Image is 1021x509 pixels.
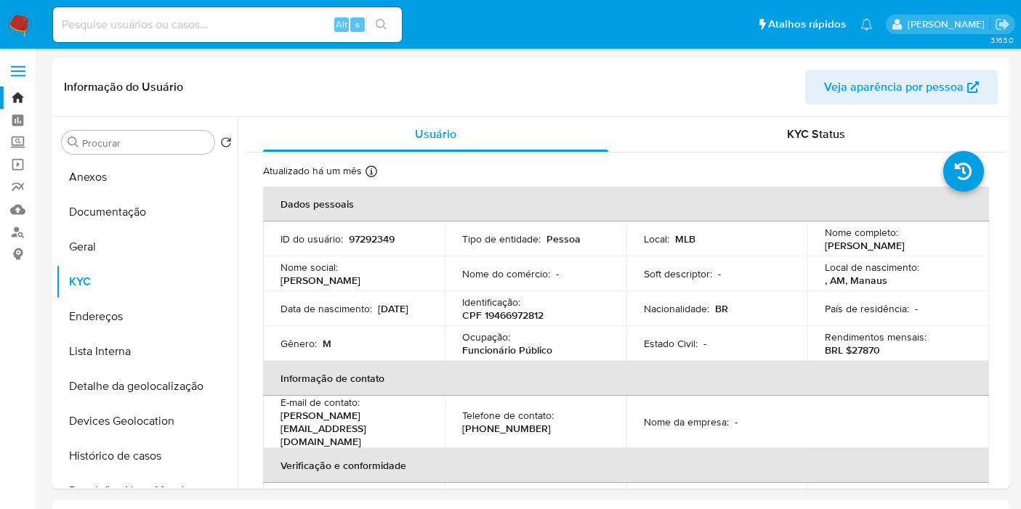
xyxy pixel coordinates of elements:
p: - [915,302,918,315]
button: KYC [56,264,238,299]
button: Retornar ao pedido padrão [220,137,232,152]
p: M [323,337,331,350]
p: Tipo de entidade : [462,232,541,245]
p: leticia.merlin@mercadolivre.com [908,17,990,31]
p: Gênero : [281,337,317,350]
span: Alt [336,17,347,31]
button: Restrições Novo Mundo [56,473,238,508]
p: , AM, Manaus [825,274,887,287]
p: Nome da empresa : [644,415,729,428]
th: Dados pessoais [263,187,989,221]
p: Ocupação : [462,330,510,343]
p: ID do usuário : [281,232,343,245]
p: Soft descriptor : [644,267,712,280]
p: Telefone de contato : [462,409,554,422]
p: E-mail de contato : [281,396,360,409]
button: Veja aparência por pessoa [805,70,998,105]
p: - [718,267,721,280]
span: s [355,17,360,31]
p: [PERSON_NAME][EMAIL_ADDRESS][DOMAIN_NAME] [281,409,421,448]
p: Estado Civil : [644,337,698,350]
p: Nome social : [281,261,338,274]
p: Atualizado há um mês [263,164,362,178]
button: Detalhe da geolocalização [56,369,238,404]
p: [PERSON_NAME] [825,239,905,252]
span: Atalhos rápidos [768,17,846,32]
p: - [703,337,706,350]
span: KYC Status [787,126,845,142]
p: Identificação : [462,296,520,309]
p: - [735,415,738,428]
p: [DATE] [378,302,408,315]
p: Nacionalidade : [644,302,709,315]
button: Devices Geolocation [56,404,238,439]
p: CPF 19466972812 [462,309,544,322]
p: BR [715,302,728,315]
p: MLB [675,232,695,245]
button: Documentação [56,195,238,229]
button: Histórico de casos [56,439,238,473]
p: 97292349 [349,232,395,245]
a: Sair [995,17,1010,32]
th: Informação de contato [263,361,989,396]
p: Rendimentos mensais : [825,330,927,343]
button: Lista Interna [56,334,238,369]
th: Verificação e conformidade [263,448,989,483]
span: Veja aparência por pessoa [824,70,964,105]
p: Pessoa [546,232,581,245]
input: Pesquise usuários ou casos... [53,15,402,34]
p: - [556,267,559,280]
p: Nome completo : [825,226,898,239]
span: Usuário [415,126,456,142]
p: Funcionário Público [462,343,552,357]
p: País de residência : [825,302,909,315]
p: [PERSON_NAME] [281,274,360,287]
button: Endereços [56,299,238,334]
button: Geral [56,229,238,264]
button: Anexos [56,160,238,195]
button: search-icon [366,15,396,35]
p: Data de nascimento : [281,302,372,315]
button: Procurar [68,137,79,148]
p: Local de nascimento : [825,261,919,274]
h1: Informação do Usuário [64,80,183,94]
p: BRL $27870 [825,343,880,357]
p: Nome do comércio : [462,267,550,280]
input: Procurar [82,137,209,150]
a: Notificações [860,18,873,30]
p: Local : [644,232,669,245]
p: [PHONE_NUMBER] [462,422,551,435]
